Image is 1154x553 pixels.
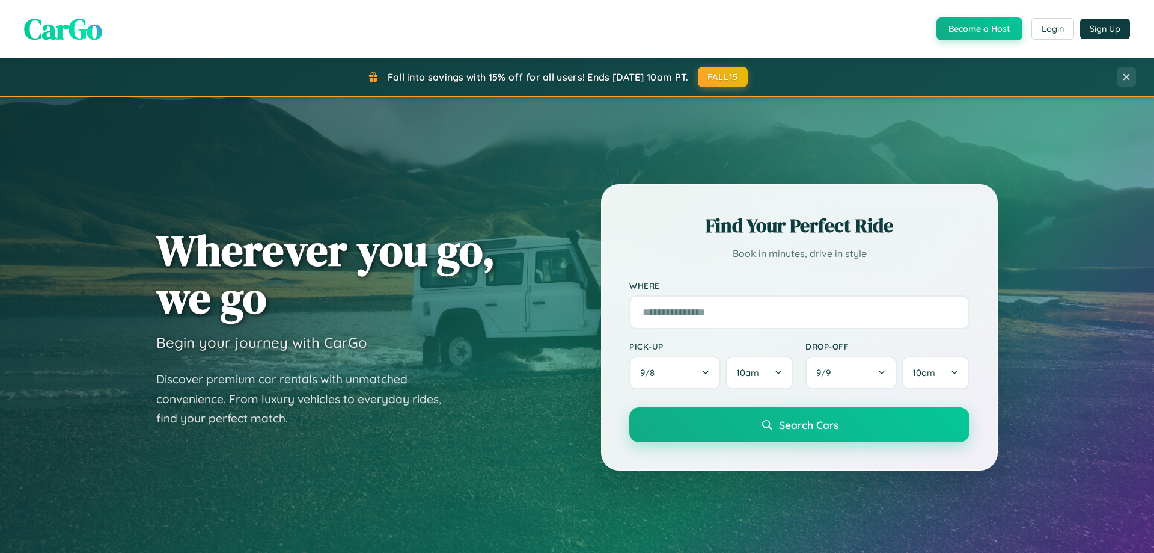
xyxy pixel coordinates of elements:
[1031,18,1074,40] button: Login
[629,280,969,291] label: Where
[902,356,969,389] button: 10am
[816,367,837,378] span: 9 / 9
[629,212,969,239] h2: Find Your Perfect Ride
[1080,19,1130,39] button: Sign Up
[629,356,721,389] button: 9/8
[24,9,102,49] span: CarGo
[805,341,969,351] label: Drop-off
[736,367,759,378] span: 10am
[388,71,689,83] span: Fall into savings with 15% off for all users! Ends [DATE] 10am PT.
[156,226,495,321] h1: Wherever you go, we go
[779,418,838,431] span: Search Cars
[156,333,367,351] h3: Begin your journey with CarGo
[629,341,793,351] label: Pick-up
[912,367,935,378] span: 10am
[629,245,969,262] p: Book in minutes, drive in style
[805,356,897,389] button: 9/9
[629,407,969,442] button: Search Cars
[698,67,748,87] button: FALL15
[936,17,1022,40] button: Become a Host
[725,356,793,389] button: 10am
[156,369,457,428] p: Discover premium car rentals with unmatched convenience. From luxury vehicles to everyday rides, ...
[640,367,661,378] span: 9 / 8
